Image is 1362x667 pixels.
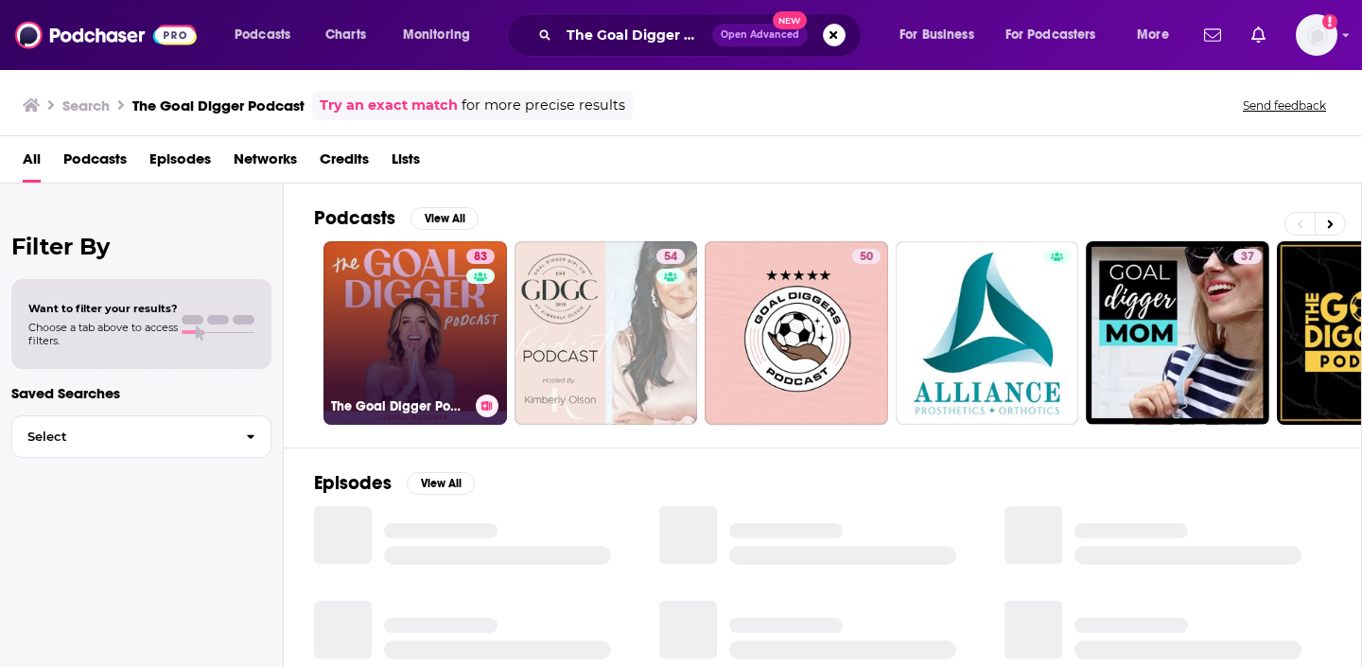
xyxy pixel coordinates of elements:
[1005,22,1096,48] span: For Podcasters
[314,471,475,495] a: EpisodesView All
[323,241,507,425] a: 83The Goal Digger Podcast | Top Business and Marketing Podcast for Creatives, Entrepreneurs, and ...
[664,248,677,267] span: 54
[1124,20,1193,50] button: open menu
[1296,14,1337,56] span: Logged in as megcassidy
[320,95,458,116] a: Try an exact match
[62,97,110,114] h3: Search
[1296,14,1337,56] button: Show profile menu
[1241,248,1254,267] span: 37
[28,302,178,315] span: Want to filter your results?
[11,384,271,402] p: Saved Searches
[1233,249,1262,264] a: 37
[773,11,807,29] span: New
[721,30,799,40] span: Open Advanced
[314,471,392,495] h2: Episodes
[15,17,197,53] img: Podchaser - Follow, Share and Rate Podcasts
[403,22,470,48] span: Monitoring
[993,20,1124,50] button: open menu
[392,144,420,183] a: Lists
[899,22,974,48] span: For Business
[331,398,468,414] h3: The Goal Digger Podcast | Top Business and Marketing Podcast for Creatives, Entrepreneurs, and Wo...
[462,95,625,116] span: for more precise results
[63,144,127,183] a: Podcasts
[314,206,395,230] h2: Podcasts
[313,20,377,50] a: Charts
[390,20,495,50] button: open menu
[234,144,297,183] a: Networks
[235,22,290,48] span: Podcasts
[705,241,888,425] a: 50
[515,241,698,425] a: 54
[320,144,369,183] a: Credits
[656,249,685,264] a: 54
[1086,241,1269,425] a: 37
[325,22,366,48] span: Charts
[314,206,479,230] a: PodcastsView All
[410,207,479,230] button: View All
[11,233,271,260] h2: Filter By
[886,20,998,50] button: open menu
[11,415,271,458] button: Select
[28,321,178,347] span: Choose a tab above to access filters.
[712,24,808,46] button: Open AdvancedNew
[1196,19,1229,51] a: Show notifications dropdown
[1296,14,1337,56] img: User Profile
[12,430,231,443] span: Select
[23,144,41,183] a: All
[466,249,495,264] a: 83
[474,248,487,267] span: 83
[407,472,475,495] button: View All
[221,20,315,50] button: open menu
[1244,19,1273,51] a: Show notifications dropdown
[1322,14,1337,29] svg: Add a profile image
[149,144,211,183] a: Episodes
[852,249,881,264] a: 50
[1137,22,1169,48] span: More
[525,13,880,57] div: Search podcasts, credits, & more...
[860,248,873,267] span: 50
[559,20,712,50] input: Search podcasts, credits, & more...
[1237,97,1332,114] button: Send feedback
[132,97,305,114] h3: The Goal Digger Podcast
